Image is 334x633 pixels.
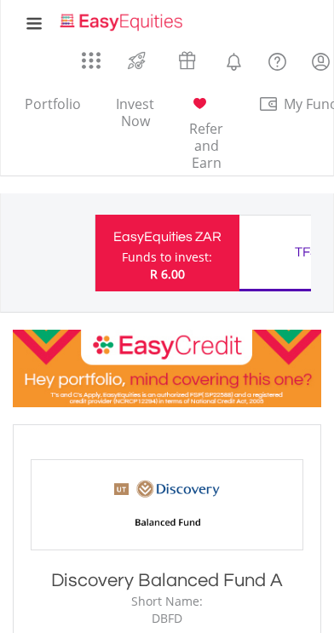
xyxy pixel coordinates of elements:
div: Discovery Balanced Fund A [31,569,303,593]
a: Vouchers [162,43,212,74]
a: Refer and Earn [182,95,230,176]
a: Home page [55,4,187,32]
div: Short Name: [106,593,229,610]
div: EasyEquities ZAR [106,225,229,249]
span: R 6.00 [150,266,185,282]
img: grid-menu-icon.svg [82,51,101,70]
div: DBFD [106,610,229,627]
a: Portfolio [18,95,88,176]
img: vouchers-v2.svg [173,47,201,74]
img: EasyCredit Promotion Banner [13,330,321,407]
a: Notifications [212,43,256,77]
a: Invest Now [109,95,161,176]
a: FAQ's and Support [256,43,299,77]
img: thrive-v2.svg [123,47,151,74]
img: UT.ZA.DBFD.png [103,460,231,550]
img: EasyEquities_Logo.png [58,12,187,32]
span: Refer and Earn [189,119,223,172]
div: Funds to invest: [122,249,212,266]
a: AppsGrid [71,43,112,70]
